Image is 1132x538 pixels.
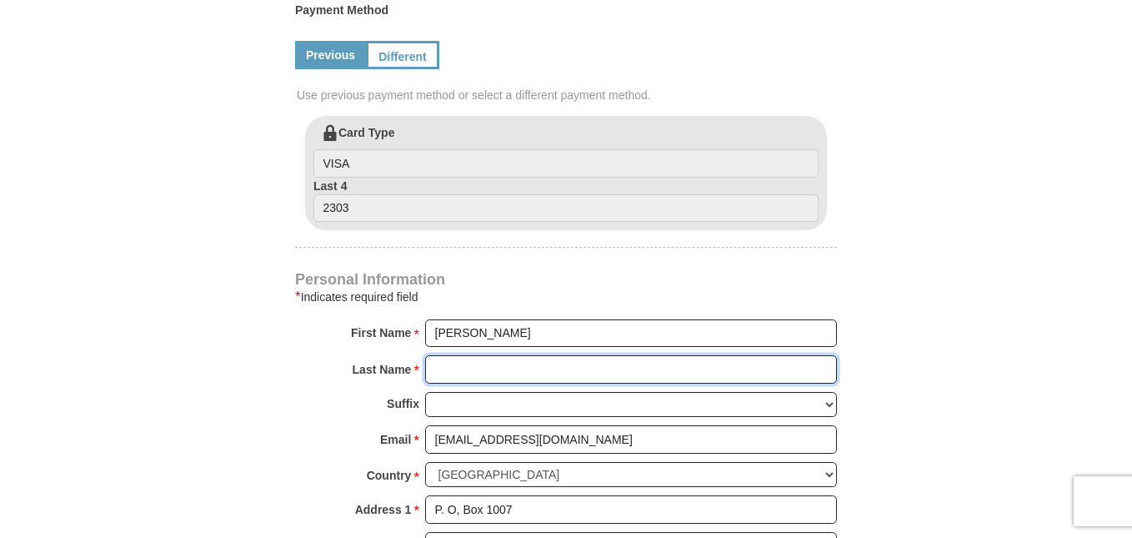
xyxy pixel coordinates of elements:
[387,392,419,415] strong: Suffix
[295,2,837,27] label: Payment Method
[313,149,819,178] input: Card Type
[313,124,819,178] label: Card Type
[313,194,819,223] input: Last 4
[355,498,412,521] strong: Address 1
[295,273,837,286] h4: Personal Information
[295,41,366,69] a: Previous
[380,428,411,451] strong: Email
[295,287,837,307] div: Indicates required field
[367,464,412,487] strong: Country
[366,41,439,69] a: Different
[313,178,819,223] label: Last 4
[297,87,839,103] span: Use previous payment method or select a different payment method.
[351,321,411,344] strong: First Name
[353,358,412,381] strong: Last Name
